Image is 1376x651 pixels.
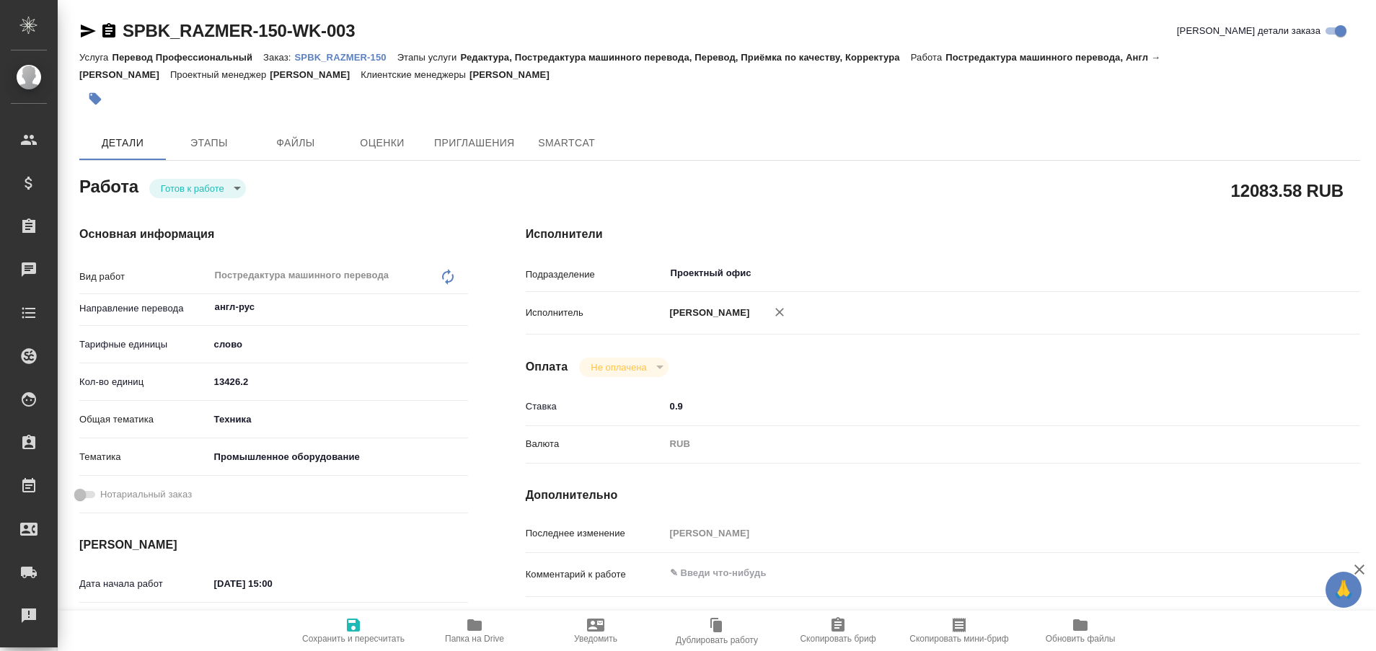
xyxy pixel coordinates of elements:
p: Дата начала работ [79,577,209,591]
button: Скопировать мини-бриф [899,611,1020,651]
div: Промышленное оборудование [209,445,468,469]
p: Тематика [79,450,209,464]
span: [PERSON_NAME] детали заказа [1177,24,1320,38]
button: Скопировать бриф [777,611,899,651]
button: Скопировать ссылку [100,22,118,40]
p: Последнее изменение [526,526,665,541]
button: Добавить тэг [79,83,111,115]
p: Этапы услуги [397,52,461,63]
p: Услуга [79,52,112,63]
span: SmartCat [532,134,601,152]
p: Вид работ [79,270,209,284]
p: Клиентские менеджеры [361,69,469,80]
span: Файлы [261,134,330,152]
p: Тарифные единицы [79,337,209,352]
span: Дублировать работу [676,635,758,645]
button: Готов к работе [156,182,229,195]
span: Сохранить и пересчитать [302,634,405,644]
h4: Дополнительно [526,487,1360,504]
p: Валюта [526,437,665,451]
input: ✎ Введи что-нибудь [209,371,468,392]
p: Редактура, Постредактура машинного перевода, Перевод, Приёмка по качеству, Корректура [460,52,910,63]
p: Подразделение [526,267,665,282]
p: Общая тематика [79,412,209,427]
input: Пустое поле [665,523,1291,544]
p: [PERSON_NAME] [270,69,361,80]
h4: Исполнители [526,226,1360,243]
span: Обновить файлы [1046,634,1116,644]
button: Не оплачена [586,361,650,373]
button: Папка на Drive [414,611,535,651]
input: ✎ Введи что-нибудь [665,396,1291,417]
p: [PERSON_NAME] [469,69,560,80]
p: Ставка [526,399,665,414]
h4: Оплата [526,358,568,376]
h4: Основная информация [79,226,468,243]
p: Исполнитель [526,306,665,320]
button: Скопировать ссылку для ЯМессенджера [79,22,97,40]
div: слово [209,332,468,357]
h2: 12083.58 RUB [1231,178,1344,203]
button: Open [460,306,463,309]
span: Скопировать бриф [800,634,876,644]
h4: [PERSON_NAME] [79,536,468,554]
a: SPBK_RAZMER-150-WK-003 [123,21,355,40]
input: ✎ Введи что-нибудь [209,573,335,594]
p: Работа [911,52,946,63]
h2: Работа [79,172,138,198]
p: [PERSON_NAME] [665,306,750,320]
p: Кол-во единиц [79,375,209,389]
div: Готов к работе [579,358,668,377]
p: SPBK_RAZMER-150 [295,52,397,63]
div: Готов к работе [149,179,246,198]
span: Оценки [348,134,417,152]
button: 🙏 [1326,572,1362,608]
button: Удалить исполнителя [764,296,795,328]
p: Проектный менеджер [170,69,270,80]
button: Open [1283,272,1286,275]
div: RUB [665,432,1291,456]
span: Нотариальный заказ [100,487,192,502]
button: Обновить файлы [1020,611,1141,651]
span: Детали [88,134,157,152]
button: Сохранить и пересчитать [293,611,414,651]
p: Направление перевода [79,301,209,316]
span: Этапы [175,134,244,152]
span: Уведомить [574,634,617,644]
a: SPBK_RAZMER-150 [295,50,397,63]
p: Перевод Профессиональный [112,52,263,63]
span: 🙏 [1331,575,1356,605]
div: Техника [209,407,468,432]
p: Заказ: [263,52,294,63]
p: Комментарий к работе [526,567,665,582]
span: Приглашения [434,134,515,152]
span: Папка на Drive [445,634,504,644]
span: Скопировать мини-бриф [909,634,1008,644]
button: Дублировать работу [656,611,777,651]
button: Уведомить [535,611,656,651]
